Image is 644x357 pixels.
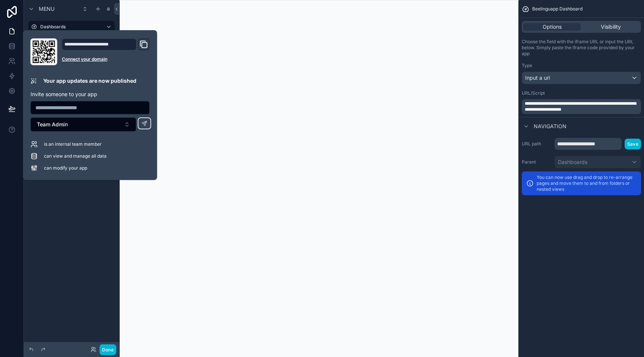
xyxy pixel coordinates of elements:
span: can modify your app [44,165,87,171]
button: Select Button [31,117,136,132]
label: URL path [522,141,552,147]
div: scrollable content [522,99,641,114]
button: Save [625,139,641,149]
label: Dashboards [40,24,100,30]
span: can view and manage all data [44,153,107,159]
label: URL/Script [522,90,545,96]
a: Dashboards [28,21,115,33]
button: Input a url [522,72,641,84]
p: Choose the field with the iframe URL or input the URL below. Simply paste the iframe code provide... [522,39,641,57]
button: Done [100,344,116,355]
p: You can now use drag and drop to re-arrange pages and move them to and from folders or nested views [537,174,637,192]
span: Menu [39,5,54,13]
button: Dashboards [555,156,641,168]
label: Type [522,63,532,69]
div: Domain and Custom Link [62,38,150,65]
span: Dashboards [558,158,587,166]
span: Navigation [534,123,566,130]
a: Connect your domain [62,56,150,62]
span: Beelinguapp Dashboard [532,6,583,12]
span: Visibility [601,23,621,31]
span: Input a url [525,74,550,82]
span: Options [543,23,562,31]
span: is an internal team member [44,141,102,147]
label: Parent [522,159,552,165]
span: Team Admin [37,121,68,128]
p: Invite someone to your app [31,91,150,98]
p: Your app updates are now published [43,77,136,85]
